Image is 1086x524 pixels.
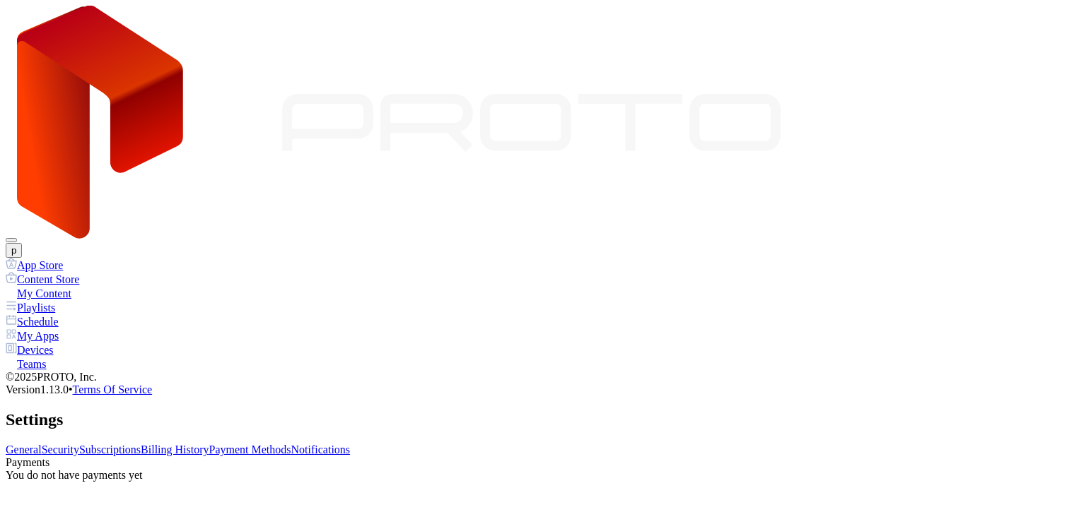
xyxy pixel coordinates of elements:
[6,371,1080,383] div: © 2025 PROTO, Inc.
[6,328,1080,343] a: My Apps
[6,443,42,455] a: General
[6,469,1080,482] div: You do not have payments yet
[6,258,1080,272] a: App Store
[141,443,209,455] a: Billing History
[73,383,153,395] a: Terms Of Service
[6,300,1080,314] a: Playlists
[6,383,73,395] span: Version 1.13.0 •
[79,443,141,455] a: Subscriptions
[6,343,1080,357] a: Devices
[6,314,1080,328] a: Schedule
[209,443,291,455] a: Payment Methods
[42,443,79,455] a: Security
[291,443,351,455] a: Notifications
[6,410,1080,429] h2: Settings
[6,243,22,258] button: p
[6,357,1080,371] a: Teams
[6,272,1080,286] a: Content Store
[6,286,1080,300] a: My Content
[6,456,1080,469] div: Payments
